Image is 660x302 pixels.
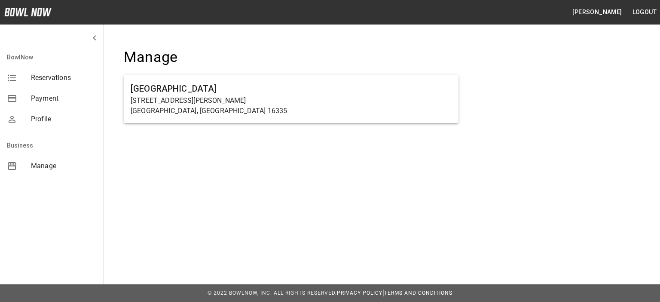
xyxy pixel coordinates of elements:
img: logo [4,8,52,16]
p: [GEOGRAPHIC_DATA], [GEOGRAPHIC_DATA] 16335 [131,106,452,116]
span: Payment [31,93,96,104]
h6: [GEOGRAPHIC_DATA] [131,82,452,96]
p: [STREET_ADDRESS][PERSON_NAME] [131,96,452,106]
span: Manage [31,161,96,171]
button: Logout [629,4,660,20]
span: © 2022 BowlNow, Inc. All Rights Reserved. [208,290,337,296]
h4: Manage [124,48,458,66]
button: [PERSON_NAME] [569,4,625,20]
span: Reservations [31,73,96,83]
a: Terms and Conditions [384,290,452,296]
span: Profile [31,114,96,124]
a: Privacy Policy [337,290,382,296]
